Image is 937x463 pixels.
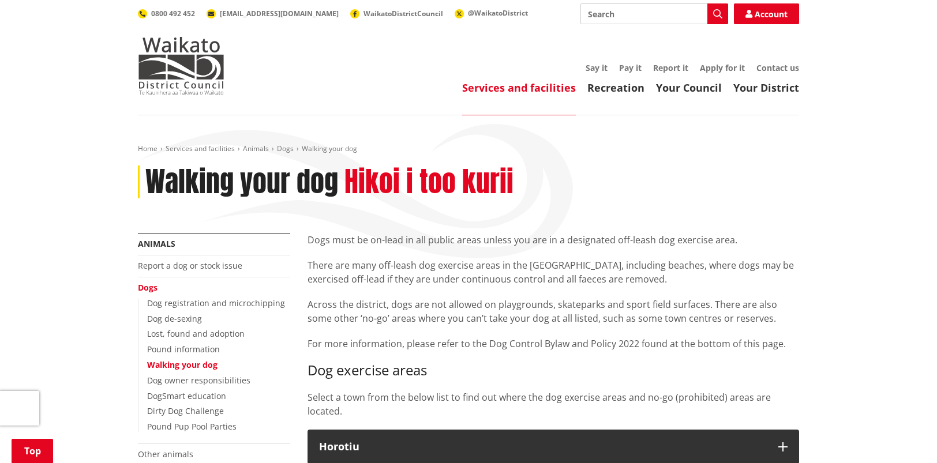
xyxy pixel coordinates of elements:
[468,8,528,18] span: @WaikatoDistrict
[308,298,799,325] p: Across the district, dogs are not allowed on playgrounds, skateparks and sport field surfaces. Th...
[455,8,528,18] a: @WaikatoDistrict
[277,144,294,153] a: Dogs
[319,441,767,453] h3: Horotiu
[462,81,576,95] a: Services and facilities
[138,9,195,18] a: 0800 492 452
[656,81,722,95] a: Your Council
[147,344,220,355] a: Pound information
[151,9,195,18] span: 0800 492 452
[619,62,642,73] a: Pay it
[220,9,339,18] span: [EMAIL_ADDRESS][DOMAIN_NAME]
[363,9,443,18] span: WaikatoDistrictCouncil
[138,238,175,249] a: Animals
[700,62,745,73] a: Apply for it
[138,144,158,153] a: Home
[308,258,799,286] p: There are many off-leash dog exercise areas in the [GEOGRAPHIC_DATA], including beaches, where do...
[243,144,269,153] a: Animals
[586,62,608,73] a: Say it
[145,165,338,199] h1: Walking your dog
[147,328,245,339] a: Lost, found and adoption
[12,439,53,463] a: Top
[138,144,799,154] nav: breadcrumb
[302,144,357,153] span: Walking your dog
[147,298,285,308] a: Dog registration and microchipping
[138,282,158,293] a: Dogs
[308,233,799,247] p: Dogs must be on-lead in all public areas unless you are in a designated off-leash dog exercise area.
[147,390,226,401] a: DogSmart education
[147,405,224,416] a: Dirty Dog Challenge
[147,313,202,324] a: Dog de-sexing
[344,165,514,199] h2: Hikoi i too kurii
[147,359,218,370] a: Walking your dog
[733,81,799,95] a: Your District
[734,3,799,24] a: Account
[166,144,235,153] a: Services and facilities
[350,9,443,18] a: WaikatoDistrictCouncil
[138,260,242,271] a: Report a dog or stock issue
[147,375,250,386] a: Dog owner responsibilities
[138,37,224,95] img: Waikato District Council - Te Kaunihera aa Takiwaa o Waikato
[207,9,339,18] a: [EMAIL_ADDRESS][DOMAIN_NAME]
[308,390,799,418] p: Select a town from the below list to find out where the dog exercise areas and no-go (prohibited)...
[587,81,644,95] a: Recreation
[147,421,237,432] a: Pound Pup Pool Parties
[756,62,799,73] a: Contact us
[138,449,193,460] a: Other animals
[653,62,688,73] a: Report it
[308,337,799,351] p: For more information, please refer to the Dog Control Bylaw and Policy 2022 found at the bottom o...
[580,3,728,24] input: Search input
[308,362,799,379] h3: Dog exercise areas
